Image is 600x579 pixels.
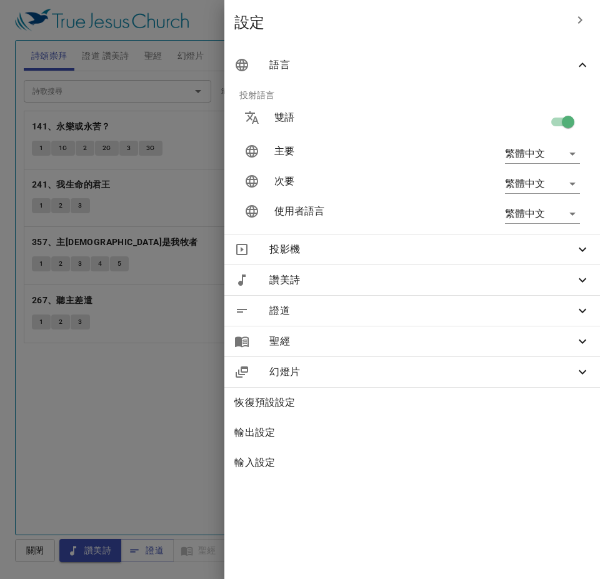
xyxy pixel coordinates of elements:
div: 恢復預設設定 [224,388,600,418]
span: 證道 [269,303,575,318]
span: 幻燈片 [269,365,575,380]
div: 讚美詩 [224,265,600,295]
div: 繁體中文 [505,144,580,164]
div: 輸出設定 [224,418,600,448]
div: 幻燈片 [224,357,600,387]
div: 繁體中文 [505,204,580,224]
span: 讚美詩 [269,273,575,288]
div: 輸入設定 [224,448,600,478]
div: 語言 [224,50,600,80]
span: 設定 [234,13,565,33]
p: 使用者語言 [274,204,432,219]
span: 投影機 [269,242,575,257]
span: 輸入設定 [234,455,590,470]
div: 聖經 [224,326,600,356]
p: 次要 [274,174,432,189]
div: 證道 [224,296,600,326]
span: 輸出設定 [234,425,590,440]
div: 繁體中文 [505,174,580,194]
p: 主要 [274,144,432,159]
li: 投射語言 [229,80,595,110]
div: 投影機 [224,234,600,264]
p: 雙語 [274,110,432,125]
span: 語言 [269,58,575,73]
span: 恢復預設設定 [234,395,590,410]
span: 聖經 [269,334,575,349]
